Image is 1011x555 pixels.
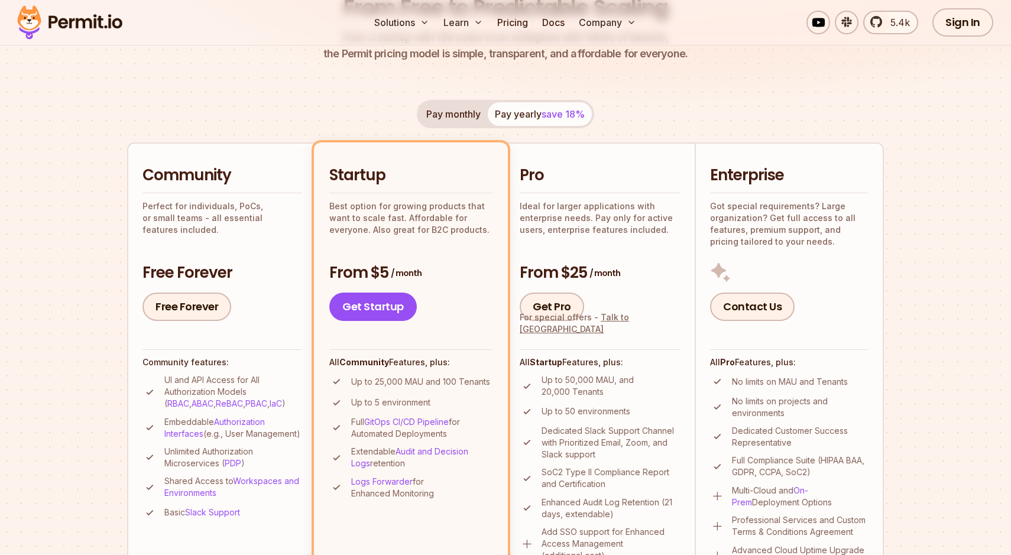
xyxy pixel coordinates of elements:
p: No limits on MAU and Tenants [732,376,848,388]
p: Multi-Cloud and Deployment Options [732,485,869,508]
button: Learn [439,11,488,34]
h4: All Features, plus: [520,356,681,368]
a: Sign In [932,8,993,37]
a: 5.4k [863,11,918,34]
p: Full Compliance Suite (HIPAA BAA, GDPR, CCPA, SoC2) [732,455,869,478]
h4: All Features, plus: [329,356,492,368]
a: Free Forever [142,293,231,321]
a: Pricing [492,11,533,34]
h3: From $5 [329,262,492,284]
a: On-Prem [732,485,808,507]
a: ReBAC [216,398,243,408]
p: Enhanced Audit Log Retention (21 days, extendable) [542,496,681,520]
p: Up to 5 environment [351,397,430,408]
a: Get Pro [520,293,584,321]
a: Authorization Interfaces [164,417,265,439]
h2: Community [142,165,302,186]
p: the Permit pricing model is simple, transparent, and affordable for everyone. [323,29,688,62]
button: Company [574,11,641,34]
a: IaC [270,398,282,408]
strong: Pro [720,357,735,367]
a: Get Startup [329,293,417,321]
p: Basic [164,507,240,518]
h3: From $25 [520,262,681,284]
strong: Startup [530,357,562,367]
p: Up to 50,000 MAU, and 20,000 Tenants [542,374,681,398]
span: / month [391,267,422,279]
p: No limits on projects and environments [732,395,869,419]
p: SoC2 Type II Compliance Report and Certification [542,466,681,490]
p: Up to 25,000 MAU and 100 Tenants [351,376,490,388]
p: Embeddable (e.g., User Management) [164,416,302,440]
p: Shared Access to [164,475,302,499]
h2: Enterprise [710,165,869,186]
a: Logs Forwarder [351,476,413,486]
button: Solutions [370,11,434,34]
strong: Community [339,357,389,367]
a: Docs [537,11,569,34]
span: / month [589,267,620,279]
div: For special offers - [520,311,681,335]
p: Up to 50 environments [542,405,630,417]
p: Professional Services and Custom Terms & Conditions Agreement [732,514,869,538]
button: Pay monthly [419,102,488,126]
p: Dedicated Customer Success Representative [732,425,869,449]
a: Contact Us [710,293,795,321]
p: Perfect for individuals, PoCs, or small teams - all essential features included. [142,200,302,236]
a: PDP [225,458,241,468]
h4: All Features, plus: [710,356,869,368]
p: UI and API Access for All Authorization Models ( , , , , ) [164,374,302,410]
span: 5.4k [883,15,910,30]
img: Permit logo [12,2,128,43]
p: Unlimited Authorization Microservices ( ) [164,446,302,469]
a: ABAC [192,398,213,408]
p: for Enhanced Monitoring [351,476,492,499]
a: GitOps CI/CD Pipeline [364,417,449,427]
p: Got special requirements? Large organization? Get full access to all features, premium support, a... [710,200,869,248]
p: Best option for growing products that want to scale fast. Affordable for everyone. Also great for... [329,200,492,236]
p: Full for Automated Deployments [351,416,492,440]
a: Audit and Decision Logs [351,446,468,468]
p: Extendable retention [351,446,492,469]
a: RBAC [167,398,189,408]
h2: Pro [520,165,681,186]
p: Ideal for larger applications with enterprise needs. Pay only for active users, enterprise featur... [520,200,681,236]
a: PBAC [245,398,267,408]
p: Dedicated Slack Support Channel with Prioritized Email, Zoom, and Slack support [542,425,681,460]
h3: Free Forever [142,262,302,284]
a: Slack Support [185,507,240,517]
h2: Startup [329,165,492,186]
h4: Community features: [142,356,302,368]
